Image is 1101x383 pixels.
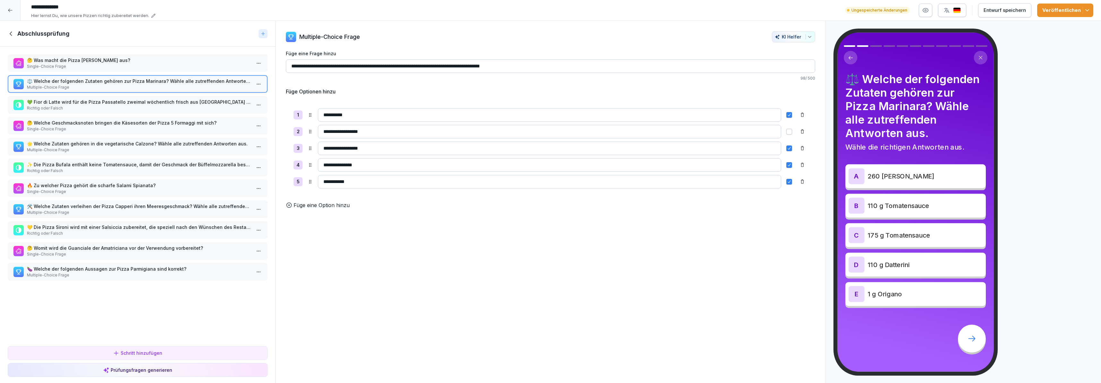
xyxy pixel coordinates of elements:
[851,7,907,13] p: Ungespeicherte Änderungen
[868,289,983,299] p: 1 g Origano
[854,173,859,180] p: A
[868,260,983,269] p: 110 g Datterini
[27,168,251,174] p: Richtig oder Falsch
[27,231,251,236] p: Richtig oder Falsch
[27,189,251,195] p: Single-Choice Frage
[297,145,300,152] p: 3
[297,128,300,135] p: 2
[8,200,268,218] div: 🛠️ Welche Zutaten verleihen der Pizza Capperi ihren Meeresgeschmack? Wähle alle zutreffenden Antw...
[8,221,268,239] div: 💛 Die Pizza Sironi wird mit einer Salsiccia zubereitet, die speziell nach den Wünschen des Restau...
[8,179,268,197] div: 🔥 Zu welcher Pizza gehört die scharfe Salami Spianata?Single-Choice Frage
[27,119,251,126] p: 🤔 Welche Geschmacksnoten bringen die Käsesorten der Pizza 5 Formaggi mit sich?
[978,3,1031,17] button: Entwurf speichern
[8,263,268,281] div: 🍆 Welche der folgenden Aussagen zur Pizza Parmigiana sind korrekt?Multiple-Choice Frage
[27,210,251,215] p: Multiple-Choice Frage
[845,72,986,140] h4: ⚖️ Welche der folgenden Zutaten gehören zur Pizza Marinara? Wähle alle zutreffenden Antworten aus.
[27,265,251,272] p: 🍆 Welche der folgenden Aussagen zur Pizza Parmigiana sind korrekt?
[8,138,268,155] div: 🌟 Welche Zutaten gehören in die vegetarische Calzone? Wähle alle zutreffenden Antworten aus.Multi...
[286,75,815,81] p: 98 / 500
[8,346,268,360] button: Schritt hinzufügen
[8,242,268,260] div: 🤔 Womit wird die Guanciale der Amatriciana vor der Verwendung vorbereitet?Single-Choice Frage
[27,245,251,251] p: 🤔 Womit wird die Guanciale der Amatriciana vor der Verwendung vorbereitet?
[868,201,983,211] p: 110 g Tomatensauce
[775,34,812,39] div: KI Helfer
[27,105,251,111] p: Richtig oder Falsch
[27,147,251,153] p: Multiple-Choice Frage
[8,54,268,72] div: 🤔 Was macht die Pizza [PERSON_NAME] aus?Single-Choice Frage
[296,161,300,169] p: 4
[984,7,1026,14] div: Entwurf speichern
[299,32,360,41] p: Multiple-Choice Frage
[286,50,815,57] label: Füge eine Frage hinzu
[286,88,336,95] h5: Füge Optionen hinzu
[854,202,859,209] p: B
[1042,7,1088,14] div: Veröffentlichen
[855,291,858,298] p: E
[27,224,251,231] p: 💛 Die Pizza Sironi wird mit einer Salsiccia zubereitet, die speziell nach den Wünschen des Restau...
[868,171,983,181] p: 260 [PERSON_NAME]
[8,96,268,114] div: 💚 Fior di Latte wird für die Pizza Passatello zweimal wöchentlich frisch aus [GEOGRAPHIC_DATA] ge...
[27,182,251,189] p: 🔥 Zu welcher Pizza gehört die scharfe Salami Spianata?
[27,161,251,168] p: ✨ Die Pizza Bufala enthält keine Tomatensauce, damit der Geschmack der Büffelmozzarella besser zu...
[27,99,251,105] p: 💚 Fior di Latte wird für die Pizza Passatello zweimal wöchentlich frisch aus [GEOGRAPHIC_DATA] ge...
[27,203,251,210] p: 🛠️ Welche Zutaten verleihen der Pizza Capperi ihren Meeresgeschmack? Wähle alle zutreffenden Antw...
[27,84,251,90] p: Multiple-Choice Frage
[27,78,251,84] p: ⚖️ Welche der folgenden Zutaten gehören zur Pizza Marinara? Wähle alle zutreffenden Antworten aus.
[854,231,859,239] p: C
[297,111,299,119] p: 1
[854,261,859,268] p: D
[27,64,251,69] p: Single-Choice Frage
[27,272,251,278] p: Multiple-Choice Frage
[103,367,172,373] div: Prüfungsfragen generieren
[8,363,268,377] button: Prüfungsfragen generieren
[17,30,70,38] h1: Abschlussprüfung
[845,142,986,152] p: Wähle die richtigen Antworten aus.
[772,31,815,42] button: KI Helfer
[8,75,268,93] div: ⚖️ Welche der folgenden Zutaten gehören zur Pizza Marinara? Wähle alle zutreffenden Antworten aus...
[953,7,961,13] img: de.svg
[868,231,983,240] p: 175 g Tomatensauce
[113,350,162,356] div: Schritt hinzufügen
[31,13,149,19] p: Hier lernst Du, wie unsere Pizzen richtig zubereitet werden.
[8,159,268,176] div: ✨ Die Pizza Bufala enthält keine Tomatensauce, damit der Geschmack der Büffelmozzarella besser zu...
[27,126,251,132] p: Single-Choice Frage
[27,251,251,257] p: Single-Choice Frage
[27,140,251,147] p: 🌟 Welche Zutaten gehören in die vegetarische Calzone? Wähle alle zutreffenden Antworten aus.
[297,178,300,186] p: 5
[294,201,350,209] p: Füge eine Option hinzu
[1037,4,1093,17] button: Veröffentlichen
[27,57,251,64] p: 🤔 Was macht die Pizza [PERSON_NAME] aus?
[8,117,268,135] div: 🤔 Welche Geschmacksnoten bringen die Käsesorten der Pizza 5 Formaggi mit sich?Single-Choice Frage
